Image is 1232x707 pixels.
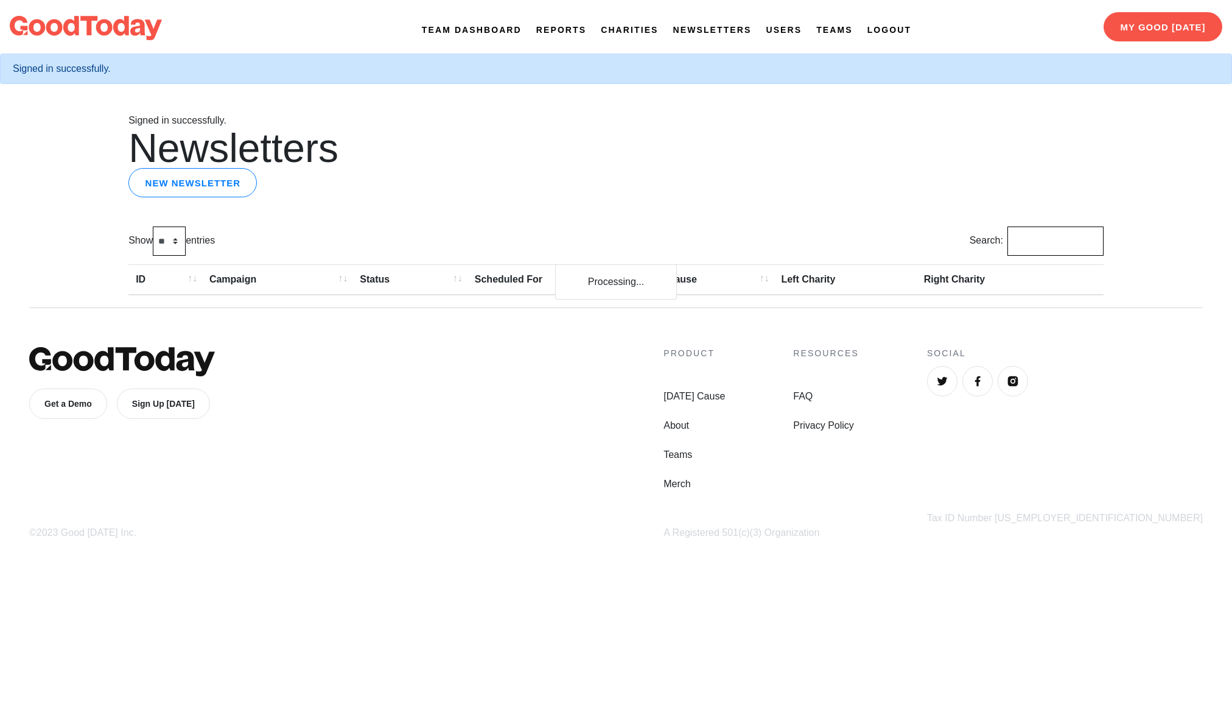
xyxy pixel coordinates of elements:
a: Instagram [998,366,1028,396]
a: [DATE] Cause [663,389,725,404]
h4: Social [927,347,1203,360]
img: GoodToday [29,347,215,376]
a: Newsletters [673,24,752,37]
a: Teams [816,24,853,37]
a: Teams [663,448,725,462]
select: Showentries [153,227,186,256]
a: My Good [DATE] [1104,12,1222,41]
a: Merch [663,477,725,491]
h1: Newsletters [128,128,1104,168]
h4: Product [663,347,725,360]
th: ID [128,264,202,295]
th: Scheduled For [467,264,660,295]
img: logo-dark-da6b47b19159aada33782b937e4e11ca563a98e0ec6b0b8896e274de7198bfd4.svg [10,16,162,40]
a: Users [766,24,802,37]
a: Privacy Policy [793,418,859,433]
a: FAQ [793,389,859,404]
a: New newsletter [128,168,257,197]
a: Reports [536,24,586,37]
th: Left Charity [774,264,916,295]
img: Instagram [1007,375,1019,387]
label: Show entries [128,227,215,256]
a: Twitter [927,366,957,396]
a: Charities [601,24,658,37]
div: Tax ID Number [US_EMPLOYER_IDENTIFICATION_NUMBER] [927,511,1203,526]
th: Status [352,264,467,295]
div: ©2023 Good [DATE] Inc. [29,526,663,540]
a: About [663,418,725,433]
div: Processing... [555,264,677,300]
div: Signed in successfully. [13,62,1219,76]
a: Logout [867,24,911,37]
img: Facebook [971,375,984,387]
input: Search: [1007,227,1104,256]
th: Cause [660,264,774,295]
p: Signed in successfully. [128,113,1104,128]
a: Team Dashboard [422,24,522,37]
a: Get a Demo [29,389,107,419]
a: Facebook [962,366,993,396]
img: Twitter [936,375,948,387]
th: Right Charity [917,264,1073,295]
a: Sign Up [DATE] [117,389,210,419]
label: Search: [970,227,1104,256]
th: Campaign [202,264,352,295]
div: A Registered 501(c)(3) Organization [663,526,927,540]
h4: Resources [793,347,859,360]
